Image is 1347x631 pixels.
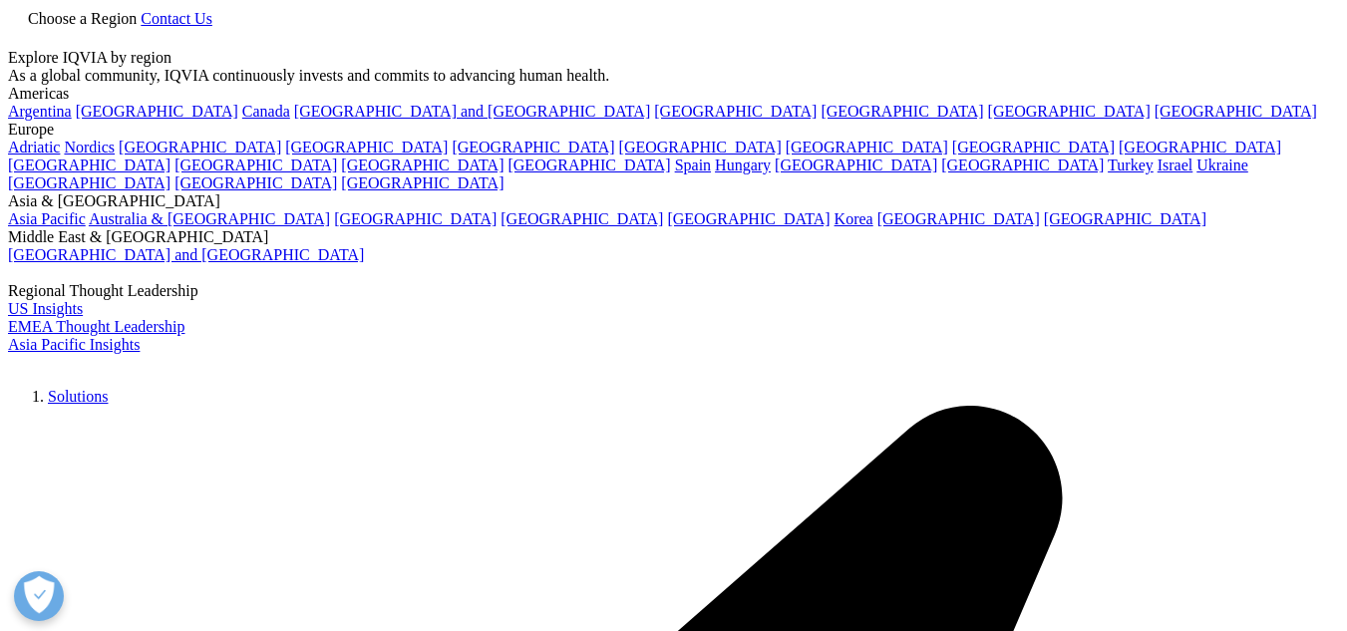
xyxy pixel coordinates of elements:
[76,103,238,120] a: [GEOGRAPHIC_DATA]
[501,210,663,227] a: [GEOGRAPHIC_DATA]
[8,49,1339,67] div: Explore IQVIA by region
[8,336,140,353] a: Asia Pacific Insights
[507,157,670,173] a: [GEOGRAPHIC_DATA]
[14,571,64,621] button: Open Preferences
[8,157,170,173] a: [GEOGRAPHIC_DATA]
[786,139,948,156] a: [GEOGRAPHIC_DATA]
[28,10,137,27] span: Choose a Region
[1155,103,1317,120] a: [GEOGRAPHIC_DATA]
[452,139,614,156] a: [GEOGRAPHIC_DATA]
[1196,157,1248,173] a: Ukraine
[877,210,1040,227] a: [GEOGRAPHIC_DATA]
[835,210,873,227] a: Korea
[174,157,337,173] a: [GEOGRAPHIC_DATA]
[941,157,1104,173] a: [GEOGRAPHIC_DATA]
[8,210,86,227] a: Asia Pacific
[667,210,830,227] a: [GEOGRAPHIC_DATA]
[8,139,60,156] a: Adriatic
[821,103,983,120] a: [GEOGRAPHIC_DATA]
[48,388,108,405] a: Solutions
[619,139,782,156] a: [GEOGRAPHIC_DATA]
[8,192,1339,210] div: Asia & [GEOGRAPHIC_DATA]
[8,67,1339,85] div: As a global community, IQVIA continuously invests and commits to advancing human health.
[341,157,504,173] a: [GEOGRAPHIC_DATA]
[675,157,711,173] a: Spain
[8,174,170,191] a: [GEOGRAPHIC_DATA]
[8,246,364,263] a: [GEOGRAPHIC_DATA] and [GEOGRAPHIC_DATA]
[8,228,1339,246] div: Middle East & [GEOGRAPHIC_DATA]
[242,103,290,120] a: Canada
[8,103,72,120] a: Argentina
[654,103,817,120] a: [GEOGRAPHIC_DATA]
[715,157,771,173] a: Hungary
[8,121,1339,139] div: Europe
[89,210,330,227] a: Australia & [GEOGRAPHIC_DATA]
[341,174,504,191] a: [GEOGRAPHIC_DATA]
[285,139,448,156] a: [GEOGRAPHIC_DATA]
[1108,157,1154,173] a: Turkey
[8,300,83,317] a: US Insights
[119,139,281,156] a: [GEOGRAPHIC_DATA]
[988,103,1151,120] a: [GEOGRAPHIC_DATA]
[334,210,497,227] a: [GEOGRAPHIC_DATA]
[8,282,1339,300] div: Regional Thought Leadership
[952,139,1115,156] a: [GEOGRAPHIC_DATA]
[1044,210,1206,227] a: [GEOGRAPHIC_DATA]
[8,318,184,335] a: EMEA Thought Leadership
[174,174,337,191] a: [GEOGRAPHIC_DATA]
[1119,139,1281,156] a: [GEOGRAPHIC_DATA]
[1158,157,1193,173] a: Israel
[8,85,1339,103] div: Americas
[294,103,650,120] a: [GEOGRAPHIC_DATA] and [GEOGRAPHIC_DATA]
[141,10,212,27] a: Contact Us
[64,139,115,156] a: Nordics
[775,157,937,173] a: [GEOGRAPHIC_DATA]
